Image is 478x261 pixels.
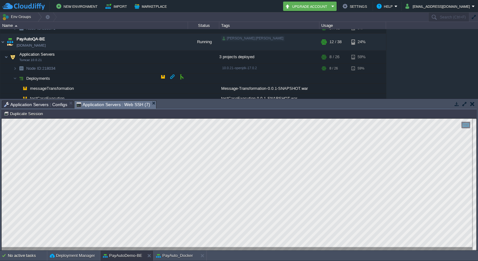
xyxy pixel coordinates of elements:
[343,3,369,10] button: Settings
[19,52,56,57] span: Application Servers
[21,84,29,93] img: AMDAwAAAACH5BAEAAAAALAAAAAABAAEAAAICRAEAOw==
[76,101,150,109] span: Application Servers : Web SSH (7)
[1,22,188,29] div: Name
[135,3,169,10] button: Marketplace
[26,66,42,71] span: Node ID:
[329,64,338,73] div: 8 / 26
[221,36,285,41] div: [PERSON_NAME].[PERSON_NAME]
[50,253,95,259] button: Deployment Manager
[8,51,17,63] img: AMDAwAAAACH5BAEAAAAALAAAAAABAAEAAAICRAEAOw==
[2,13,33,21] button: Env Groups
[351,51,372,63] div: 59%
[329,33,342,50] div: 12 / 38
[21,94,29,103] img: AMDAwAAAACH5BAEAAAAALAAAAAABAAEAAAICRAEAOw==
[29,86,75,91] a: messageTransformation
[17,64,26,73] img: AMDAwAAAACH5BAEAAAAALAAAAAABAAEAAAICRAEAOw==
[13,64,17,73] img: AMDAwAAAACH5BAEAAAAALAAAAAABAAEAAAICRAEAOw==
[6,33,14,50] img: AMDAwAAAACH5BAEAAAAALAAAAAABAAEAAAICRAEAOw==
[4,101,67,108] span: Application Servers : Configs
[26,66,56,71] span: 218034
[351,33,372,50] div: 24%
[188,33,219,50] div: Running
[56,3,99,10] button: New Environment
[222,66,257,70] span: 10.0.21-openjdk-17.0.2
[405,3,472,10] button: [EMAIL_ADDRESS][DOMAIN_NAME]
[17,74,26,83] img: AMDAwAAAACH5BAEAAAAALAAAAAABAAEAAAICRAEAOw==
[329,51,339,63] div: 8 / 26
[17,36,45,42] a: PayAutoQA-BE
[8,251,47,261] div: No active tasks
[19,52,56,57] a: Application ServersTomcat 10.0.21
[220,22,319,29] div: Tags
[188,22,219,29] div: Status
[105,3,129,10] button: Import
[26,66,56,71] a: Node ID:218034
[17,42,46,49] a: [DOMAIN_NAME]
[219,51,319,63] div: 3 projects deployed
[285,3,329,10] button: Upgrade Account
[320,22,386,29] div: Usage
[13,74,17,83] img: AMDAwAAAACH5BAEAAAAALAAAAAABAAEAAAICRAEAOw==
[4,51,8,63] img: AMDAwAAAACH5BAEAAAAALAAAAAABAAEAAAICRAEAOw==
[103,253,142,259] button: PayAutoDemo-BE
[19,58,42,62] span: Tomcat 10.0.21
[219,94,319,103] div: testCaseExecution-0.0.1-SNAPSHOT.war
[4,111,45,116] button: Duplicate Session
[351,64,372,73] div: 59%
[26,76,51,81] a: Deployments
[156,253,193,259] button: PayAuto_Docker
[29,96,65,101] a: testCaseExecution
[17,94,21,103] img: AMDAwAAAACH5BAEAAAAALAAAAAABAAEAAAICRAEAOw==
[0,33,5,50] img: AMDAwAAAACH5BAEAAAAALAAAAAABAAEAAAICRAEAOw==
[377,3,394,10] button: Help
[17,84,21,93] img: AMDAwAAAACH5BAEAAAAALAAAAAABAAEAAAICRAEAOw==
[2,3,45,10] img: CloudJiffy
[219,84,319,93] div: Message-Transformation-0.0.1-SNAPSHOT.war
[15,25,18,27] img: AMDAwAAAACH5BAEAAAAALAAAAAABAAEAAAICRAEAOw==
